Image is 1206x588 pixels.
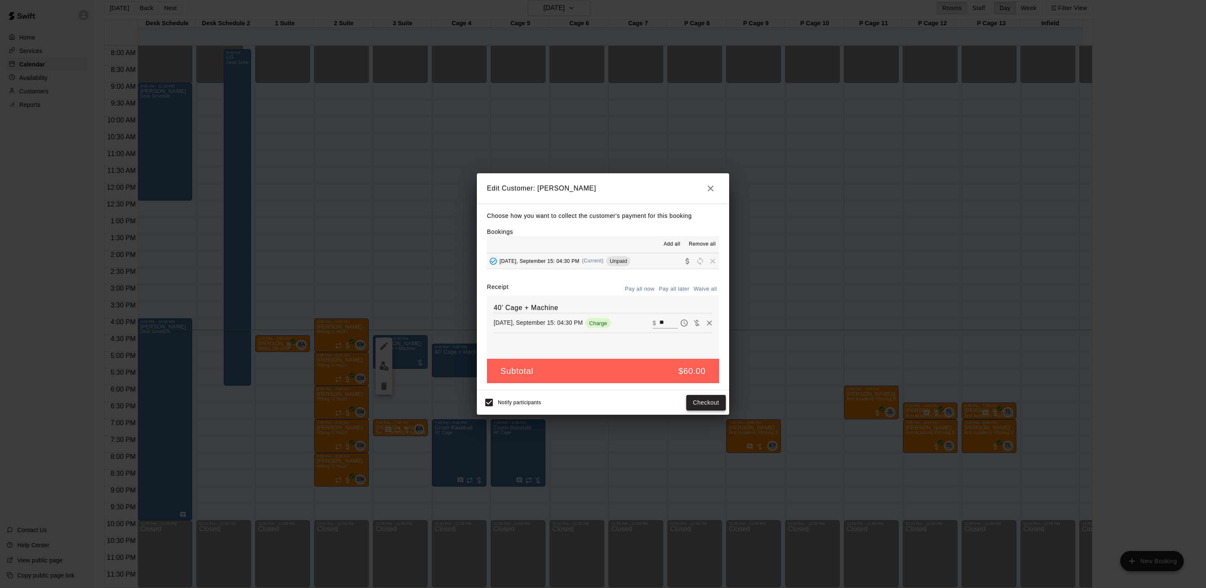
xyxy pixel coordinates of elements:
[487,228,513,235] label: Bookings
[586,320,611,326] span: Charge
[664,240,680,249] span: Add all
[623,283,657,296] button: Pay all now
[477,173,729,204] h2: Edit Customer: [PERSON_NAME]
[689,240,716,249] span: Remove all
[487,283,508,296] label: Receipt
[686,395,726,411] button: Checkout
[494,302,712,313] h6: 40’ Cage + Machine
[487,253,719,269] button: Added - Collect Payment[DATE], September 15: 04:30 PM(Current)UnpaidCollect paymentRescheduleRemove
[681,257,694,264] span: Collect payment
[659,238,685,251] button: Add all
[685,238,719,251] button: Remove all
[703,317,716,329] button: Remove
[678,319,690,326] span: Pay later
[691,283,719,296] button: Waive all
[657,283,692,296] button: Pay all later
[487,255,500,268] button: Added - Collect Payment
[498,400,541,406] span: Notify participants
[694,257,706,264] span: Reschedule
[653,319,656,327] p: $
[690,319,703,326] span: Waive payment
[582,258,604,264] span: (Current)
[494,318,583,327] p: [DATE], September 15: 04:30 PM
[500,366,533,377] h5: Subtotal
[706,257,719,264] span: Remove
[487,211,719,221] p: Choose how you want to collect the customer's payment for this booking
[500,258,579,264] span: [DATE], September 15: 04:30 PM
[606,258,630,264] span: Unpaid
[678,366,706,377] h5: $60.00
